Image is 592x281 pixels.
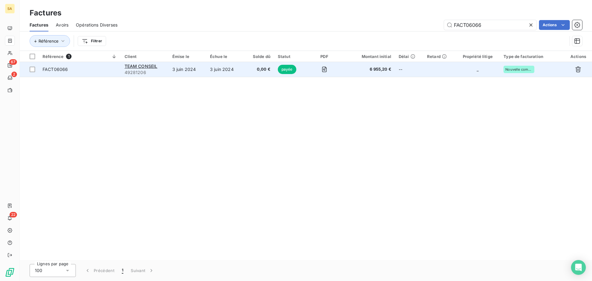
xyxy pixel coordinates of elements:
span: TEAM CONSEIL [125,64,158,69]
div: Type de facturation [504,54,561,59]
span: Avoirs [56,22,68,28]
div: Open Intercom Messenger [571,260,586,275]
span: 49281206 [125,69,165,76]
span: payée [278,65,296,74]
button: Suivant [127,264,158,277]
button: Actions [539,20,570,30]
div: Actions [568,54,588,59]
span: Opérations Diverses [76,22,117,28]
h3: Factures [30,7,61,19]
span: 67 [9,59,17,65]
button: Référence [30,35,70,47]
button: Filtrer [78,36,106,46]
span: Référence [39,39,59,43]
div: Échue le [210,54,241,59]
div: Retard [427,54,452,59]
span: Factures [30,22,48,28]
div: Propriété litige [459,54,496,59]
td: 3 juin 2024 [169,62,206,77]
div: PDF [310,54,339,59]
div: Émise le [172,54,203,59]
button: 1 [118,264,127,277]
span: Référence [43,54,64,59]
span: 100 [35,267,42,274]
img: Logo LeanPay [5,267,15,277]
span: 0,00 € [248,66,270,72]
div: Délai [399,54,420,59]
span: Nouvelle commande [505,68,532,71]
td: 3 juin 2024 [206,62,245,77]
span: FACT06066 [43,67,68,72]
span: 2 [11,72,17,77]
span: 6 955,20 € [346,66,391,72]
button: Précédent [81,264,118,277]
td: -- [395,62,423,77]
span: 22 [10,212,17,217]
div: Statut [278,54,303,59]
span: 1 [66,54,72,59]
span: _ [477,67,479,72]
div: Solde dû [248,54,270,59]
div: Client [125,54,165,59]
div: SA [5,4,15,14]
div: Montant initial [346,54,391,59]
span: 1 [122,267,123,274]
input: Rechercher [444,20,536,30]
